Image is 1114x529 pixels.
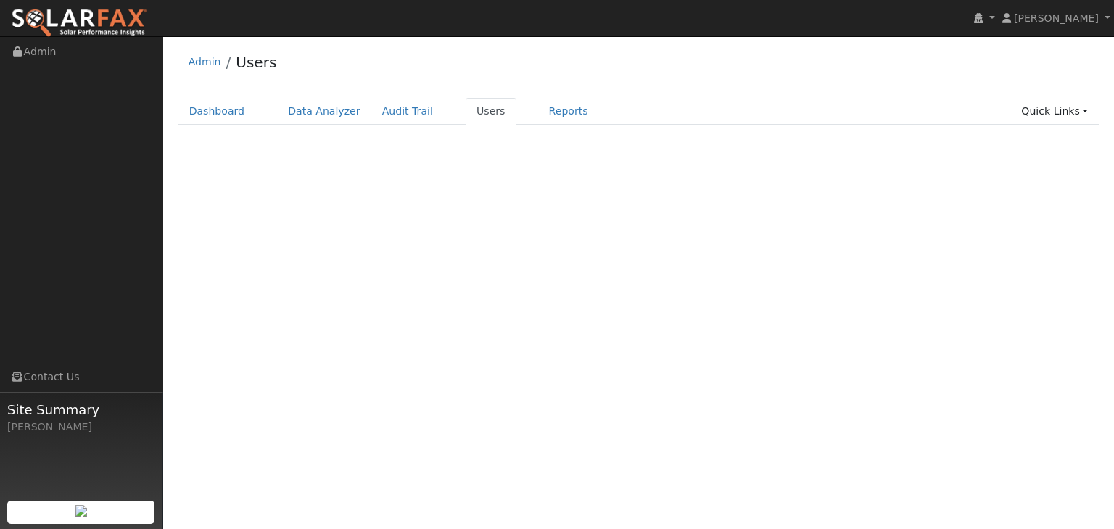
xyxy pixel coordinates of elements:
a: Quick Links [1010,98,1099,125]
span: Site Summary [7,400,155,419]
a: Data Analyzer [277,98,371,125]
a: Dashboard [178,98,256,125]
div: [PERSON_NAME] [7,419,155,435]
a: Audit Trail [371,98,444,125]
a: Admin [189,56,221,67]
img: retrieve [75,505,87,517]
span: [PERSON_NAME] [1014,12,1099,24]
a: Users [466,98,516,125]
a: Reports [538,98,599,125]
img: SolarFax [11,8,147,38]
a: Users [236,54,276,71]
